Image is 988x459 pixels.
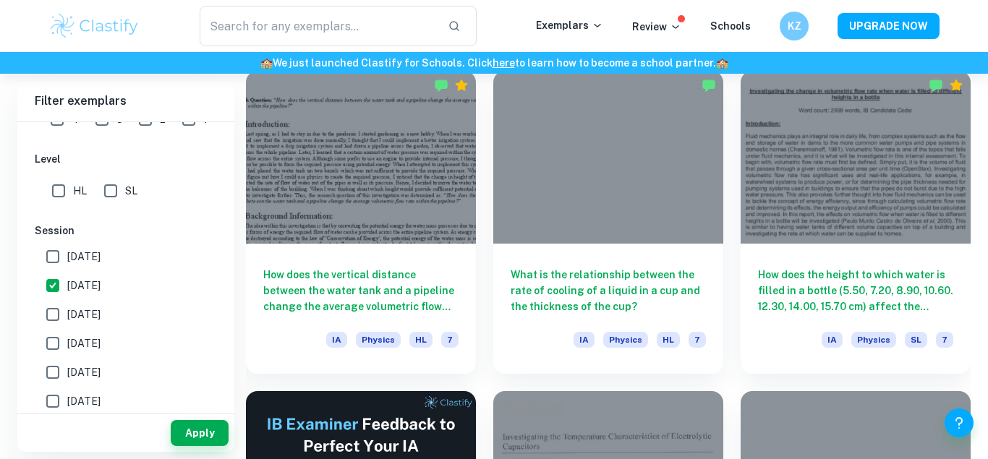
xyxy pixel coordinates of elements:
span: IA [326,332,347,348]
span: Physics [356,332,401,348]
h6: Session [35,223,217,239]
span: SL [125,183,137,199]
a: How does the vertical distance between the water tank and a pipeline change the average volumetri... [246,71,476,373]
h6: We just launched Clastify for Schools. Click to learn how to become a school partner. [3,55,985,71]
h6: KZ [786,18,803,34]
button: Apply [171,420,229,446]
span: [DATE] [67,278,101,293]
span: IA [822,332,843,348]
p: Exemplars [536,17,603,33]
img: Marked [702,78,716,93]
h6: How does the height to which water is filled in a bottle (5.50, 7.20, 8.90, 10.60. 12.30, 14.00, ... [758,267,953,314]
span: 7 [936,332,953,348]
span: 🏫 [260,57,273,69]
h6: Filter exemplars [17,81,234,121]
span: HL [657,332,680,348]
span: Physics [603,332,648,348]
a: How does the height to which water is filled in a bottle (5.50, 7.20, 8.90, 10.60. 12.30, 14.00, ... [741,71,971,373]
span: SL [905,332,927,348]
div: Premium [454,78,469,93]
span: [DATE] [67,306,101,322]
span: [DATE] [67,335,101,351]
h6: How does the vertical distance between the water tank and a pipeline change the average volumetri... [263,267,459,314]
a: here [493,57,515,69]
span: 7 [689,332,706,348]
span: HL [409,332,433,348]
div: Premium [949,78,963,93]
img: Marked [929,78,943,93]
span: 7 [441,332,459,348]
p: Review [632,19,681,35]
a: What is the relationship between the rate of cooling of a liquid in a cup and the thickness of th... [493,71,723,373]
img: Clastify logo [48,12,140,40]
h6: What is the relationship between the rate of cooling of a liquid in a cup and the thickness of th... [511,267,706,314]
img: Marked [434,78,448,93]
span: [DATE] [67,393,101,409]
input: Search for any exemplars... [200,6,436,46]
button: KZ [780,12,809,40]
span: IA [574,332,595,348]
span: 🏫 [716,57,728,69]
span: HL [73,183,87,199]
button: UPGRADE NOW [838,13,940,39]
button: Help and Feedback [945,408,974,437]
span: [DATE] [67,364,101,380]
h6: Level [35,151,217,167]
span: Physics [851,332,896,348]
a: Schools [710,20,751,32]
span: [DATE] [67,249,101,265]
